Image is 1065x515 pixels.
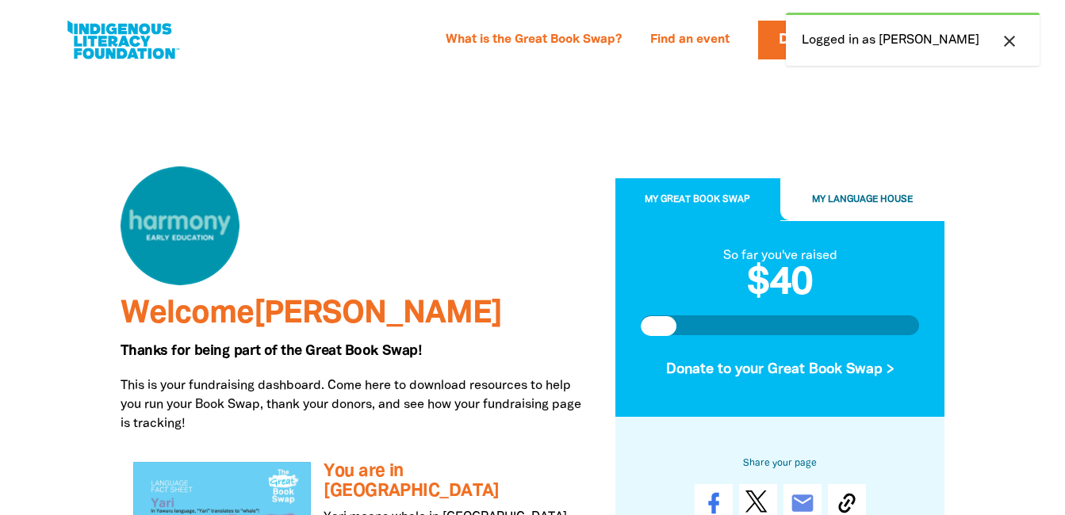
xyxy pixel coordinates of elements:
[995,31,1024,51] button: close
[121,345,422,357] span: Thanks for being part of the Great Book Swap!
[758,21,858,59] a: Donate
[641,246,920,265] div: So far you've raised
[645,196,750,204] span: My Great Book Swap
[121,299,502,329] span: Welcome [PERSON_NAME]
[812,196,913,204] span: My Language House
[436,28,631,53] a: What is the Great Book Swap?
[615,179,780,222] button: My Great Book Swap
[641,349,920,391] button: Donate to your Great Book Swap >
[641,265,920,303] h2: $40
[780,179,945,222] button: My Language House
[641,28,739,53] a: Find an event
[641,455,920,472] h6: Share your page
[1000,32,1019,51] i: close
[786,13,1040,66] div: Logged in as [PERSON_NAME]
[324,462,578,501] h3: You are in [GEOGRAPHIC_DATA]
[121,376,592,433] p: This is your fundraising dashboard. Come here to download resources to help you run your Book Swa...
